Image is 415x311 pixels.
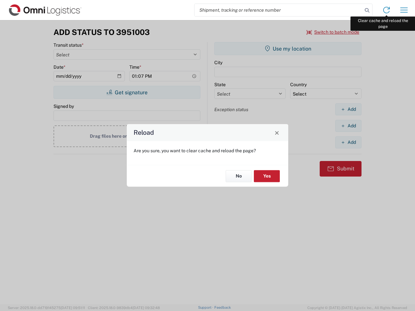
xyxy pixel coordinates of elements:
button: No [226,170,252,182]
input: Shipment, tracking or reference number [195,4,362,16]
button: Close [272,128,281,137]
h4: Reload [134,128,154,137]
button: Yes [254,170,280,182]
p: Are you sure, you want to clear cache and reload the page? [134,148,281,154]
